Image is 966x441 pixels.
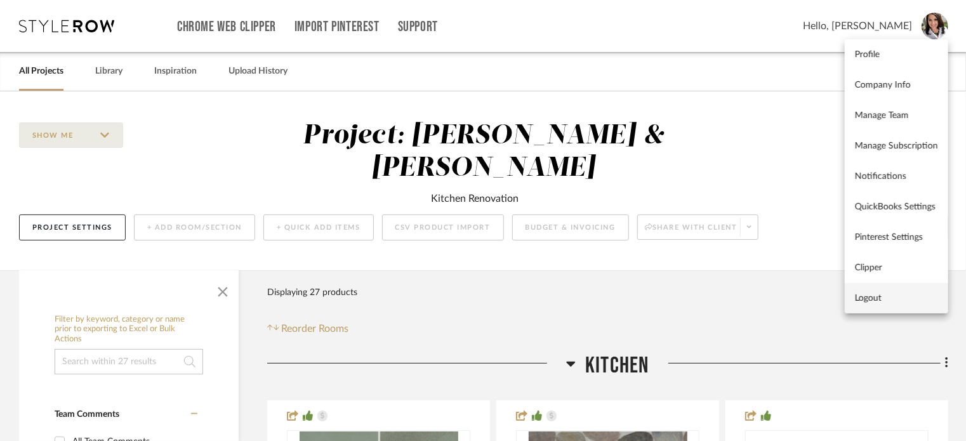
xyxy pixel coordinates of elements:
span: Clipper [855,263,938,273]
span: Manage Subscription [855,141,938,152]
span: Manage Team [855,110,938,121]
span: Logout [855,293,938,304]
span: Pinterest Settings [855,232,938,243]
span: QuickBooks Settings [855,202,938,213]
span: Profile [855,49,938,60]
span: Notifications [855,171,938,182]
span: Company Info [855,80,938,91]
